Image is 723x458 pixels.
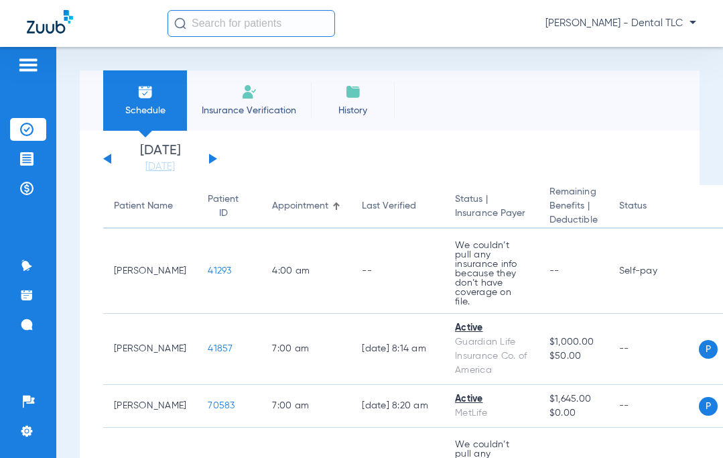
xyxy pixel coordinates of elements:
span: $1,000.00 [549,335,598,349]
span: [PERSON_NAME] - Dental TLC [545,17,696,30]
span: P [699,340,718,359]
span: $1,645.00 [549,392,598,406]
td: -- [351,229,444,314]
td: 4:00 AM [261,229,351,314]
div: Appointment [272,199,340,213]
span: History [321,104,385,117]
td: 7:00 AM [261,314,351,385]
img: Manual Insurance Verification [241,84,257,100]
span: 41293 [208,266,231,276]
div: Last Verified [362,199,416,213]
iframe: Chat Widget [656,394,723,458]
div: Patient ID [208,192,239,221]
td: [DATE] 8:14 AM [351,314,444,385]
p: We couldn’t pull any insurance info because they don’t have coverage on file. [455,241,528,306]
span: Insurance Verification [197,104,301,117]
div: Patient ID [208,192,251,221]
img: Schedule [137,84,153,100]
span: $50.00 [549,349,598,363]
span: Deductible [549,213,598,227]
img: History [345,84,361,100]
img: Zuub Logo [27,10,73,34]
td: [PERSON_NAME] [103,385,197,428]
th: Status | [444,185,539,229]
div: Patient Name [114,199,186,213]
td: -- [608,314,699,385]
a: [DATE] [120,160,200,174]
span: 70583 [208,401,235,410]
td: Self-pay [608,229,699,314]
div: Guardian Life Insurance Co. of America [455,335,528,378]
th: Remaining Benefits | [539,185,608,229]
td: [PERSON_NAME] [103,314,197,385]
div: Last Verified [362,199,434,213]
td: [DATE] 8:20 AM [351,385,444,428]
input: Search for patients [168,10,335,37]
td: 7:00 AM [261,385,351,428]
div: Active [455,321,528,335]
div: Active [455,392,528,406]
div: Patient Name [114,199,173,213]
span: Schedule [113,104,177,117]
td: [PERSON_NAME] [103,229,197,314]
th: Status [608,185,699,229]
span: 41857 [208,344,233,353]
div: MetLife [455,406,528,420]
span: Insurance Payer [455,207,528,221]
li: [DATE] [120,144,200,174]
img: Search Icon [174,17,186,30]
span: $0.00 [549,406,598,420]
div: Appointment [272,199,328,213]
td: -- [608,385,699,428]
span: -- [549,266,560,276]
img: hamburger-icon [17,57,39,73]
